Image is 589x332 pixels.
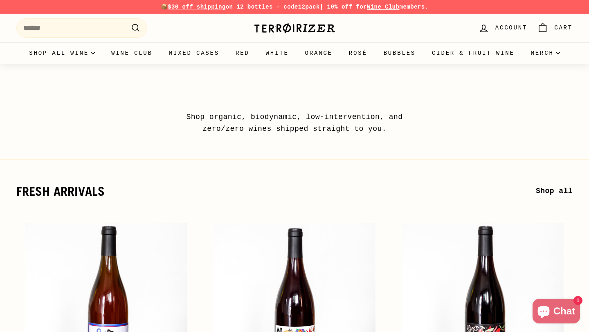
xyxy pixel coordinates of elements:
[424,42,523,64] a: Cider & Fruit Wine
[536,185,573,197] a: Shop all
[495,23,527,32] span: Account
[258,42,297,64] a: White
[298,4,320,10] strong: 12pack
[21,42,103,64] summary: Shop all wine
[297,42,341,64] a: Orange
[161,42,227,64] a: Mixed Cases
[530,299,582,325] inbox-online-store-chat: Shopify online store chat
[16,2,573,11] p: 📦 on 12 bottles - code | 10% off for members.
[473,16,532,40] a: Account
[367,4,400,10] a: Wine Club
[16,184,536,198] h2: fresh arrivals
[341,42,375,64] a: Rosé
[554,23,573,32] span: Cart
[523,42,568,64] summary: Merch
[375,42,424,64] a: Bubbles
[168,4,226,10] span: $30 off shipping
[227,42,258,64] a: Red
[168,111,421,135] p: Shop organic, biodynamic, low-intervention, and zero/zero wines shipped straight to you.
[103,42,161,64] a: Wine Club
[532,16,578,40] a: Cart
